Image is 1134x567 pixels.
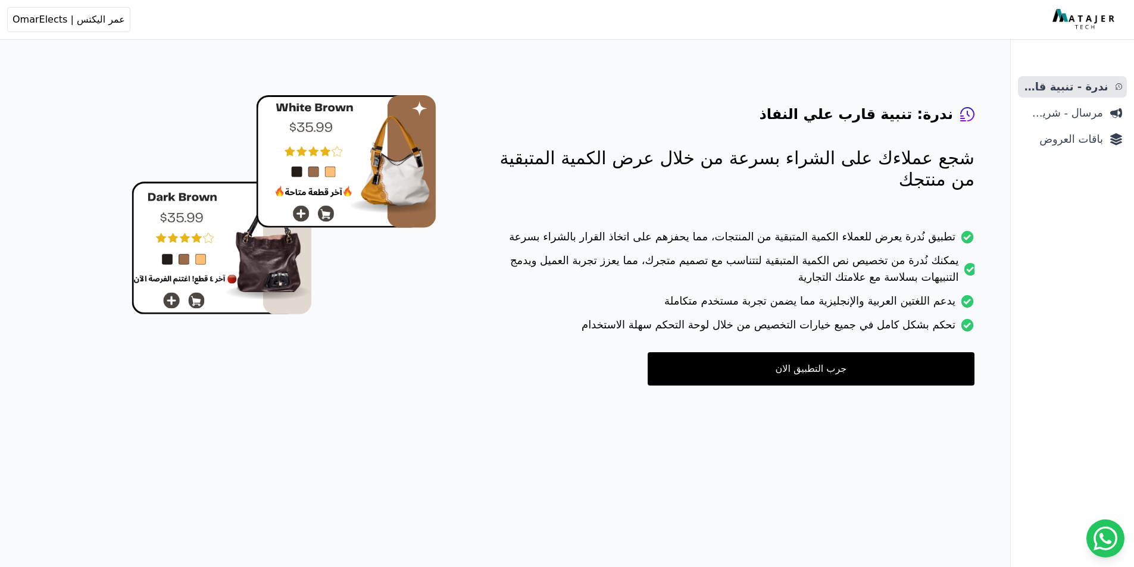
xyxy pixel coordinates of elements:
[484,228,974,252] li: تطبيق نُدرة يعرض للعملاء الكمية المتبقية من المنتجات، مما يحفزهم على اتخاذ القرار بالشراء بسرعة
[1052,9,1117,30] img: MatajerTech Logo
[648,352,974,386] a: جرب التطبيق الان
[132,95,436,315] img: hero
[759,105,953,124] h4: ندرة: تنبية قارب علي النفاذ
[484,252,974,293] li: يمكنك نُدرة من تخصيص نص الكمية المتبقية لتتناسب مع تصميم متجرك، مما يعزز تجربة العميل ويدمج التنب...
[1023,105,1103,121] span: مرسال - شريط دعاية
[484,317,974,340] li: تحكم بشكل كامل في جميع خيارات التخصيص من خلال لوحة التحكم سهلة الاستخدام
[1023,131,1103,148] span: باقات العروض
[484,148,974,190] p: شجع عملاءك على الشراء بسرعة من خلال عرض الكمية المتبقية من منتجك
[7,7,130,32] button: عمر اليكتس | OmarElects
[1023,79,1108,95] span: ندرة - تنبية قارب علي النفاذ
[13,12,125,27] span: عمر اليكتس | OmarElects
[484,293,974,317] li: يدعم اللغتين العربية والإنجليزية مما يضمن تجربة مستخدم متكاملة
